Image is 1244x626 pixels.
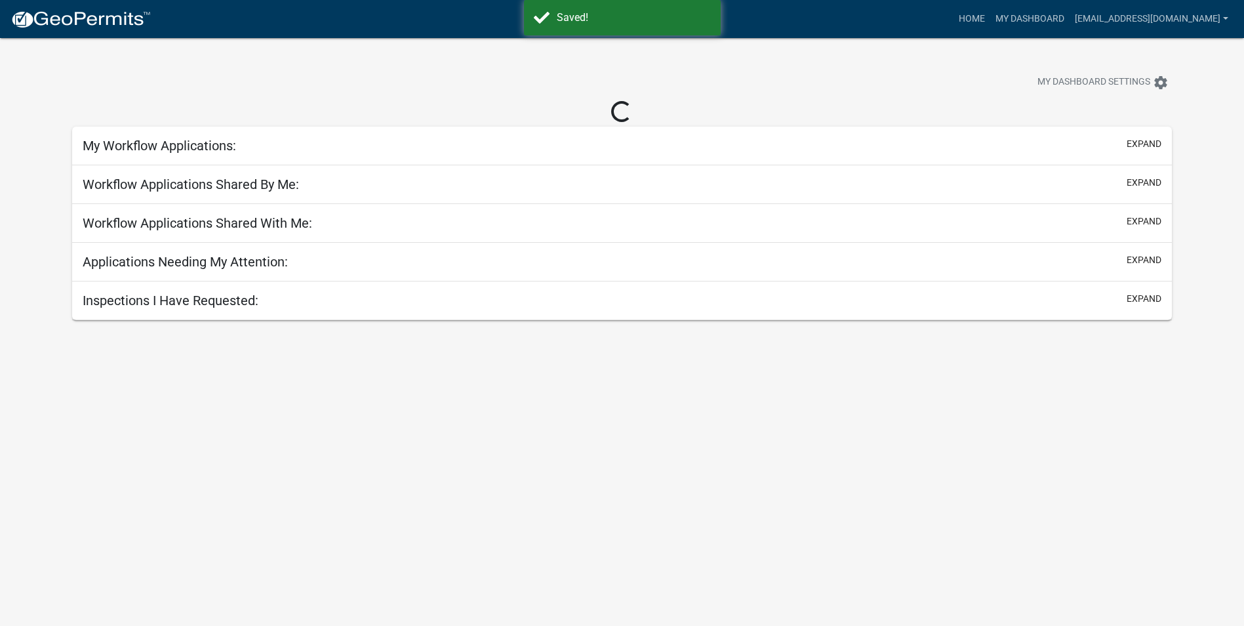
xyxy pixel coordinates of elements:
[83,293,258,308] h5: Inspections I Have Requested:
[83,215,312,231] h5: Workflow Applications Shared With Me:
[1127,215,1161,228] button: expand
[1127,176,1161,190] button: expand
[1027,70,1179,95] button: My Dashboard Settingssettings
[83,138,236,154] h5: My Workflow Applications:
[1127,253,1161,267] button: expand
[990,7,1070,31] a: My Dashboard
[83,254,288,270] h5: Applications Needing My Attention:
[1070,7,1234,31] a: [EMAIL_ADDRESS][DOMAIN_NAME]
[557,10,711,26] div: Saved!
[1153,75,1169,91] i: settings
[953,7,990,31] a: Home
[1127,137,1161,151] button: expand
[1037,75,1150,91] span: My Dashboard Settings
[1127,292,1161,306] button: expand
[83,177,299,192] h5: Workflow Applications Shared By Me:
